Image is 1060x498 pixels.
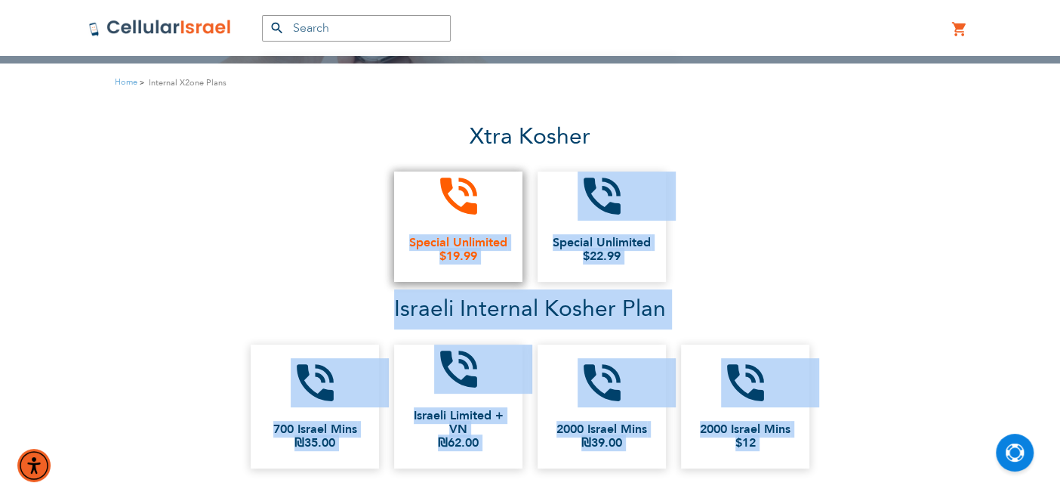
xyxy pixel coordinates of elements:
span: 700 Israel Mins ₪35.00 [273,422,357,450]
a: Home [115,76,137,88]
a: phone_in_talk 2000 Israel Mins₪39.00 [538,345,666,469]
span: 2000 Israel Mins $12 [700,422,790,450]
i: phone_in_talk [578,358,627,407]
span: Israeli Limited + VN ₪62.00 [409,409,507,450]
i: phone_in_talk [578,172,627,221]
i: phone_in_talk [721,358,770,407]
img: Cellular Israel Logo [88,19,232,37]
a: phone_in_talk Special Unlimited$19.99 [394,172,522,282]
a: phone_in_talk Israeli Limited + VN₪62.00 [394,345,522,469]
i: phone_in_talk [434,172,483,221]
p: Xtra Kosher [11,117,1049,157]
a: phone_in_talk 700 Israel Mins₪35.00 [251,345,379,469]
p: Israeli Internal Kosher Plan [92,289,968,329]
a: phone_in_talk Special Unlimited$22.99 [538,172,666,282]
i: phone_in_talk [291,358,340,407]
span: Special Unlimited $22.99 [553,236,651,263]
i: phone_in_talk [434,345,483,394]
a: phone_in_talk 2000 Israel Mins$12 [681,345,809,469]
strong: Internal X2one Plans [149,76,226,90]
div: Accessibility Menu [17,449,51,482]
span: Special Unlimited $19.99 [409,236,507,263]
input: Search [262,15,451,42]
span: 2000 Israel Mins ₪39.00 [556,422,647,450]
